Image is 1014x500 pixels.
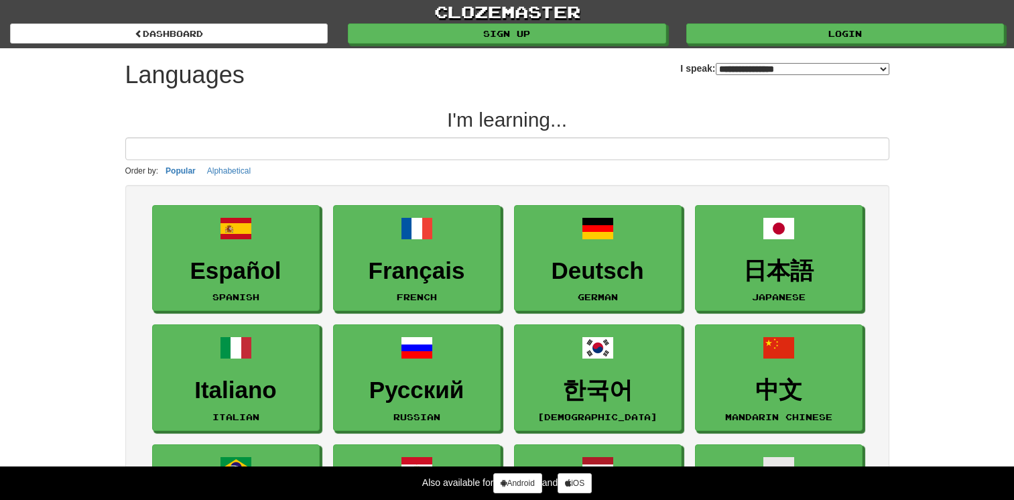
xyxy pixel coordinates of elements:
h3: Français [340,258,493,284]
a: РусскийRussian [333,324,501,431]
small: Japanese [752,292,806,302]
small: [DEMOGRAPHIC_DATA] [537,412,657,422]
a: dashboard [10,23,328,44]
button: Popular [162,164,200,178]
h1: Languages [125,62,245,88]
button: Alphabetical [203,164,255,178]
small: French [397,292,437,302]
label: I speak: [680,62,889,75]
a: Sign up [348,23,666,44]
a: 한국어[DEMOGRAPHIC_DATA] [514,324,682,431]
h3: Italiano [160,377,312,403]
a: iOS [558,473,592,493]
h3: 中文 [702,377,855,403]
a: EspañolSpanish [152,205,320,312]
a: Login [686,23,1004,44]
a: 日本語Japanese [695,205,863,312]
h3: Русский [340,377,493,403]
h3: Deutsch [521,258,674,284]
small: Order by: [125,166,159,176]
small: Russian [393,412,440,422]
small: Mandarin Chinese [725,412,832,422]
a: FrançaisFrench [333,205,501,312]
small: Spanish [212,292,259,302]
a: Android [493,473,542,493]
a: 中文Mandarin Chinese [695,324,863,431]
a: DeutschGerman [514,205,682,312]
h2: I'm learning... [125,109,889,131]
h3: 한국어 [521,377,674,403]
a: ItalianoItalian [152,324,320,431]
small: Italian [212,412,259,422]
h3: Español [160,258,312,284]
select: I speak: [716,63,889,75]
small: German [578,292,618,302]
h3: 日本語 [702,258,855,284]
